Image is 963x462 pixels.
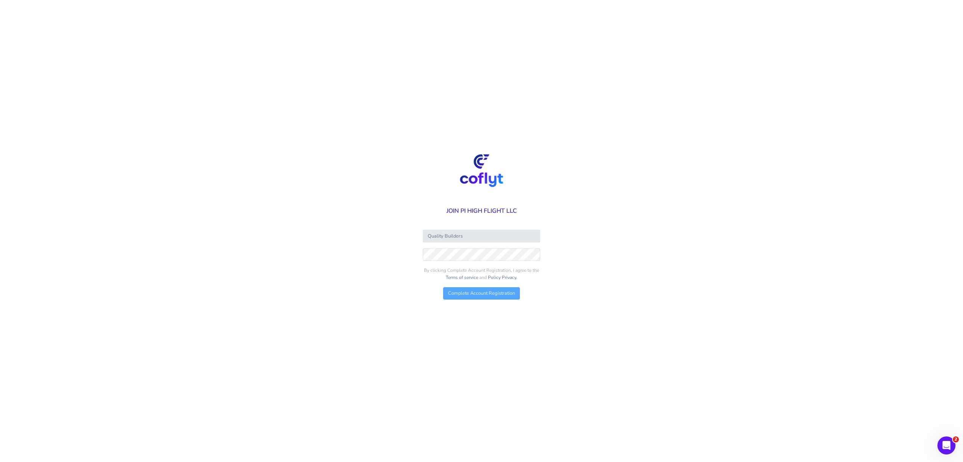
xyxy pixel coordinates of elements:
span: By clicking Complete Account Registration, I agree to the [424,267,539,273]
input: Complete Account Registration [443,287,520,300]
span: 2 [953,436,959,442]
img: logo_gradient_stacked-0c6faa0ed03abeb08992b468781a0f26af48cf32221e011f95027b737607da19.png [459,152,504,189]
a: Policy Privacy. [488,274,517,280]
a: Terms of service [446,274,478,280]
input: Your Name [423,230,540,242]
h2: Join PI HIGH FLIGHT LLC [392,208,571,215]
span: and [479,274,487,280]
iframe: Intercom live chat [937,436,955,454]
